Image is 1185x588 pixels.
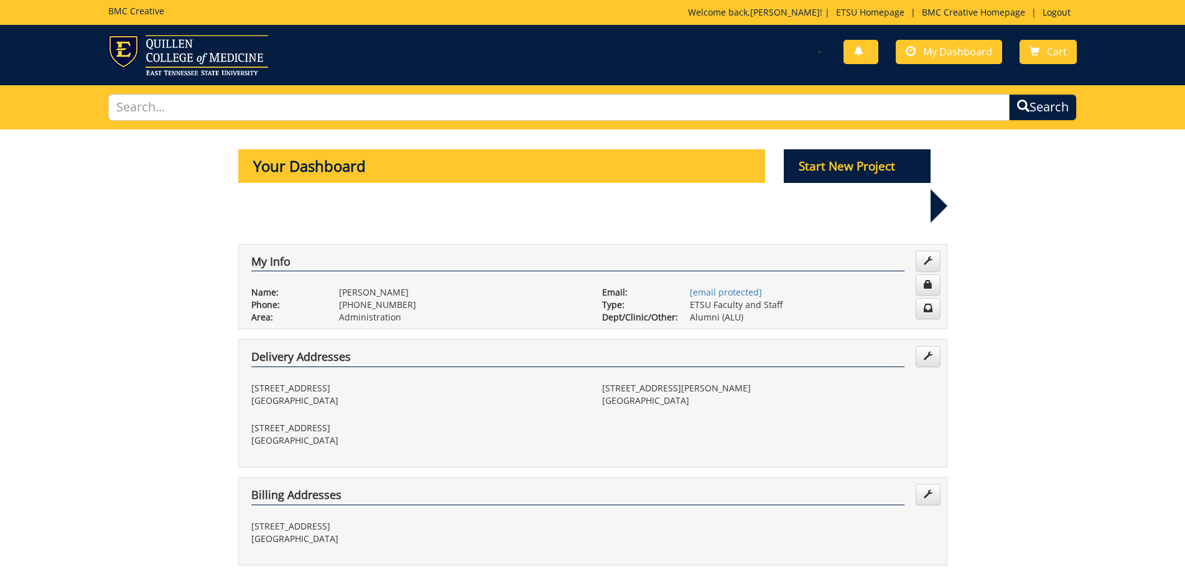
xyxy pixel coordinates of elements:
p: Welcome back, ! | | | [688,6,1077,19]
a: Edit Info [916,251,941,272]
p: [STREET_ADDRESS] [251,382,583,394]
a: Start New Project [784,161,931,173]
p: Email: [602,286,671,299]
span: Cart [1047,45,1067,58]
p: ETSU Faculty and Staff [690,299,934,311]
a: Logout [1036,6,1077,18]
p: Type: [602,299,671,311]
img: ETSU logo [108,35,268,75]
p: [GEOGRAPHIC_DATA] [251,434,583,447]
a: Change Communication Preferences [916,298,941,319]
span: My Dashboard [923,45,992,58]
p: [PHONE_NUMBER] [339,299,583,311]
a: My Dashboard [896,40,1002,64]
p: [GEOGRAPHIC_DATA] [251,533,583,545]
h5: BMC Creative [108,6,164,16]
p: Name: [251,286,320,299]
h4: My Info [251,256,904,272]
a: BMC Creative Homepage [916,6,1031,18]
p: [STREET_ADDRESS][PERSON_NAME] [602,382,934,394]
button: Search [1009,94,1077,121]
p: Administration [339,311,583,324]
p: [STREET_ADDRESS] [251,422,583,434]
p: Dept/Clinic/Other: [602,311,671,324]
a: [email protected] [690,286,762,298]
p: [GEOGRAPHIC_DATA] [602,394,934,407]
p: Your Dashboard [238,149,766,183]
p: Area: [251,311,320,324]
a: Edit Addresses [916,346,941,367]
p: Phone: [251,299,320,311]
p: Alumni (ALU) [690,311,934,324]
h4: Delivery Addresses [251,351,904,367]
a: [PERSON_NAME] [750,6,820,18]
a: Edit Addresses [916,484,941,505]
p: [GEOGRAPHIC_DATA] [251,394,583,407]
a: ETSU Homepage [830,6,911,18]
input: Search... [108,94,1010,121]
p: Start New Project [784,149,931,183]
a: Cart [1020,40,1077,64]
p: [STREET_ADDRESS] [251,520,583,533]
p: [PERSON_NAME] [339,286,583,299]
h4: Billing Addresses [251,489,904,505]
a: Change Password [916,274,941,296]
